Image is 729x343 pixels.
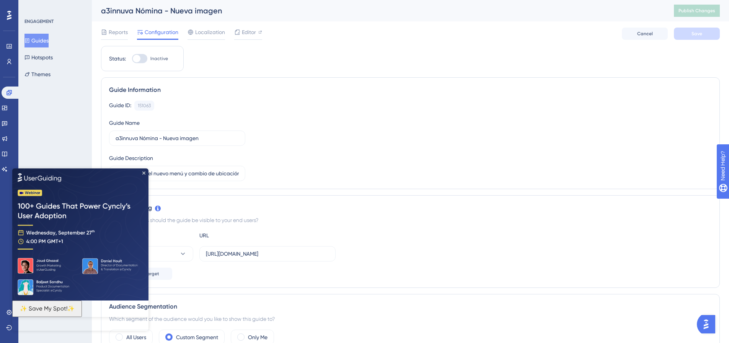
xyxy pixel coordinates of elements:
[109,203,712,212] div: Page Targeting
[195,28,225,37] span: Localization
[242,28,256,37] span: Editor
[109,101,131,111] div: Guide ID:
[109,28,128,37] span: Reports
[109,302,712,311] div: Audience Segmentation
[674,28,720,40] button: Save
[109,231,193,240] div: Choose A Rule
[678,8,715,14] span: Publish Changes
[176,333,218,342] label: Custom Segment
[126,333,146,342] label: All Users
[674,5,720,17] button: Publish Changes
[109,314,712,323] div: Which segment of the audience would you like to show this guide to?
[130,3,133,6] div: Close Preview
[109,85,712,95] div: Guide Information
[199,231,284,240] div: URL
[206,250,329,258] input: yourwebsite.com/path
[691,31,702,37] span: Save
[109,118,140,127] div: Guide Name
[109,246,193,261] button: equals
[24,51,53,64] button: Hotspots
[145,28,178,37] span: Configuration
[622,28,668,40] button: Cancel
[109,154,153,163] div: Guide Description
[116,134,239,142] input: Type your Guide’s Name here
[150,56,168,62] span: Inactive
[116,169,239,178] input: Type your Guide’s Description here
[101,5,655,16] div: a3innuva Nómina - Nueva imagen
[109,54,126,63] div: Status:
[18,2,48,11] span: Need Help?
[138,103,151,109] div: 151063
[697,313,720,336] iframe: UserGuiding AI Assistant Launcher
[24,67,51,81] button: Themes
[24,18,54,24] div: ENGAGEMENT
[637,31,653,37] span: Cancel
[24,34,49,47] button: Guides
[109,216,712,225] div: On which pages should the guide be visible to your end users?
[248,333,267,342] label: Only Me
